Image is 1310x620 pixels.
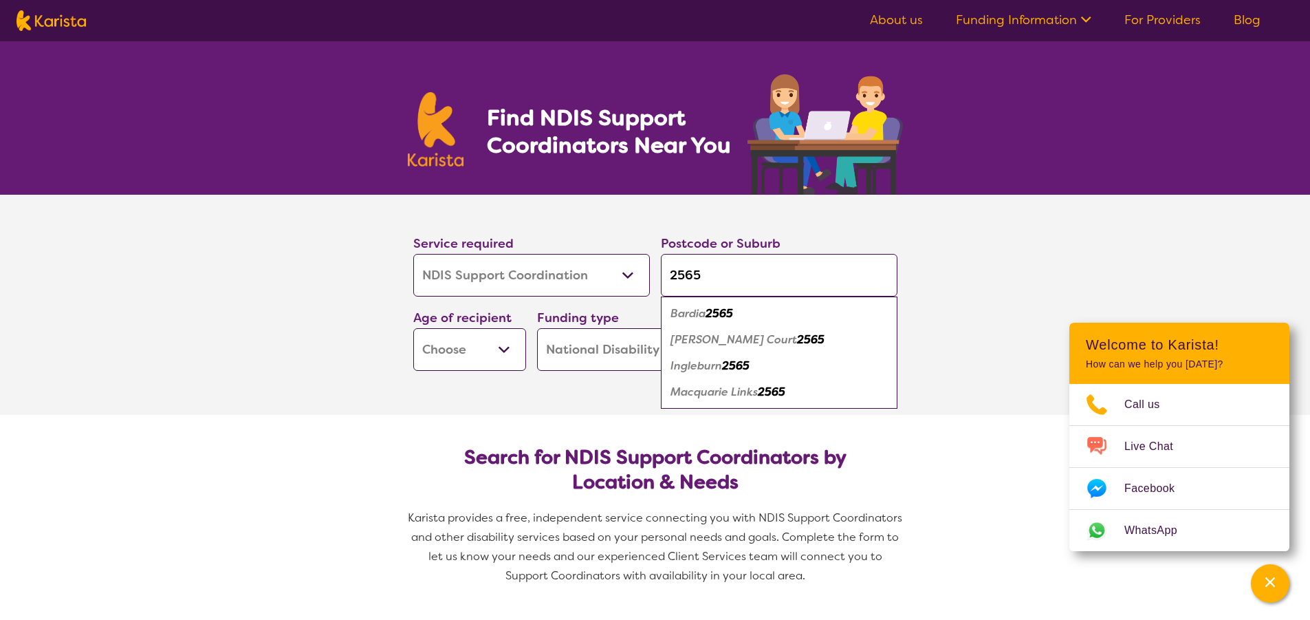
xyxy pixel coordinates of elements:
p: How can we help you [DATE]? [1086,359,1273,370]
div: Macquarie Links 2565 [668,379,891,405]
span: Karista provides a free, independent service connecting you with NDIS Support Coordinators and ot... [408,511,905,583]
a: Funding Information [956,12,1091,28]
div: Ingleburn 2565 [668,353,891,379]
div: Bardia 2565 [668,301,891,327]
span: Facebook [1124,478,1191,499]
a: For Providers [1124,12,1201,28]
div: Channel Menu [1069,323,1289,551]
span: WhatsApp [1124,520,1194,541]
label: Postcode or Suburb [661,235,780,252]
img: Karista logo [17,10,86,31]
label: Funding type [537,310,619,326]
button: Channel Menu [1251,564,1289,603]
span: Live Chat [1124,436,1190,457]
ul: Choose channel [1069,384,1289,551]
h1: Find NDIS Support Coordinators Near You [487,104,741,159]
img: Karista logo [408,92,464,167]
em: Macquarie Links [670,385,758,399]
em: 2565 [797,332,825,347]
em: [PERSON_NAME] Court [670,332,797,347]
label: Service required [413,235,514,252]
img: support-coordination [747,74,903,195]
label: Age of recipient [413,310,512,326]
em: 2565 [706,306,733,321]
em: 2565 [758,385,785,399]
em: Bardia [670,306,706,321]
a: Web link opens in a new tab. [1069,510,1289,551]
h2: Welcome to Karista! [1086,336,1273,353]
input: Type [661,254,897,297]
em: 2565 [722,359,750,373]
div: Denham Court 2565 [668,327,891,353]
a: About us [870,12,923,28]
h2: Search for NDIS Support Coordinators by Location & Needs [424,445,886,495]
span: Call us [1124,394,1177,415]
em: Ingleburn [670,359,722,373]
a: Blog [1234,12,1260,28]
